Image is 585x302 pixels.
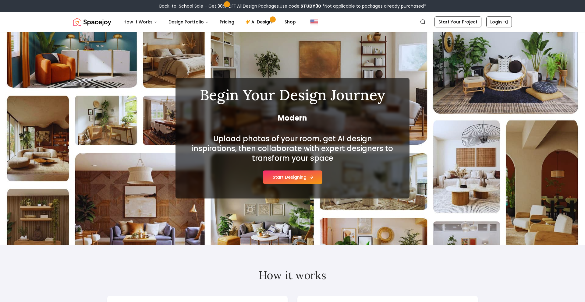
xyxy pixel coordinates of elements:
[240,16,278,28] a: AI Design
[263,170,322,184] button: Start Designing
[190,113,395,123] span: Modern
[190,134,395,163] h2: Upload photos of your room, get AI design inspirations, then collaborate with expert designers to...
[190,88,395,102] h1: Begin Your Design Journey
[119,16,162,28] button: How It Works
[434,16,481,27] a: Start Your Project
[280,3,321,9] span: Use code:
[310,18,318,26] img: United States
[486,16,512,27] a: Login
[215,16,239,28] a: Pricing
[73,12,512,32] nav: Global
[119,16,301,28] nav: Main
[321,3,426,9] span: *Not applicable to packages already purchased*
[280,16,301,28] a: Shop
[300,3,321,9] b: STUDY30
[73,16,111,28] a: Spacejoy
[73,16,111,28] img: Spacejoy Logo
[164,16,214,28] button: Design Portfolio
[159,3,426,9] div: Back-to-School Sale – Get 30% OFF All Design Packages.
[107,269,478,281] h2: How it works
